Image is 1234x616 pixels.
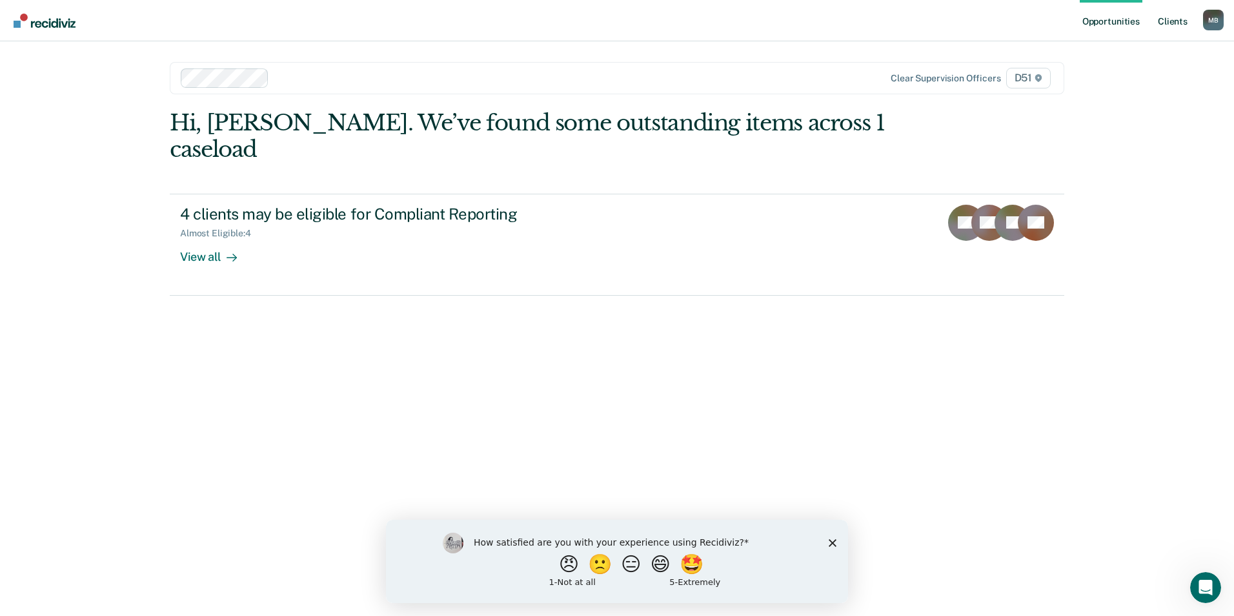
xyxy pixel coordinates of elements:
[170,194,1064,296] a: 4 clients may be eligible for Compliant ReportingAlmost Eligible:4View all
[1006,68,1051,88] span: D51
[1190,572,1221,603] iframe: Intercom live chat
[14,14,76,28] img: Recidiviz
[180,205,633,223] div: 4 clients may be eligible for Compliant Reporting
[180,239,252,264] div: View all
[180,228,261,239] div: Almost Eligible : 4
[1203,10,1224,30] div: M B
[1203,10,1224,30] button: Profile dropdown button
[386,520,848,603] iframe: Survey by Kim from Recidiviz
[891,73,1000,84] div: Clear supervision officers
[170,110,885,163] div: Hi, [PERSON_NAME]. We’ve found some outstanding items across 1 caseload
